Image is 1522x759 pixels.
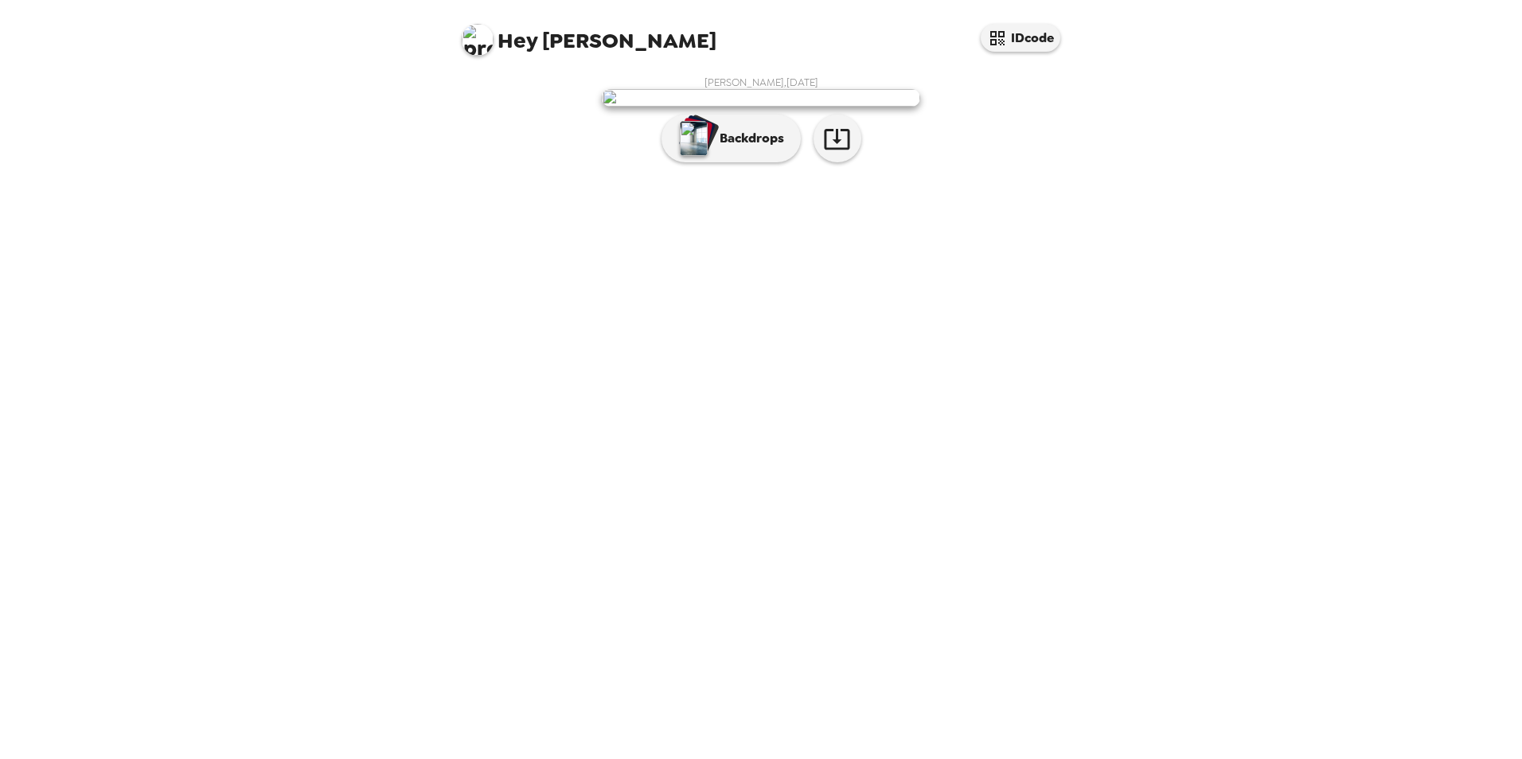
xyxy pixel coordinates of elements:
img: user [602,89,920,107]
button: IDcode [981,24,1060,52]
span: Hey [498,26,537,55]
p: Backdrops [712,129,784,148]
button: Backdrops [661,115,801,162]
span: [PERSON_NAME] , [DATE] [704,76,818,89]
img: profile pic [462,24,494,56]
span: [PERSON_NAME] [462,16,716,52]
